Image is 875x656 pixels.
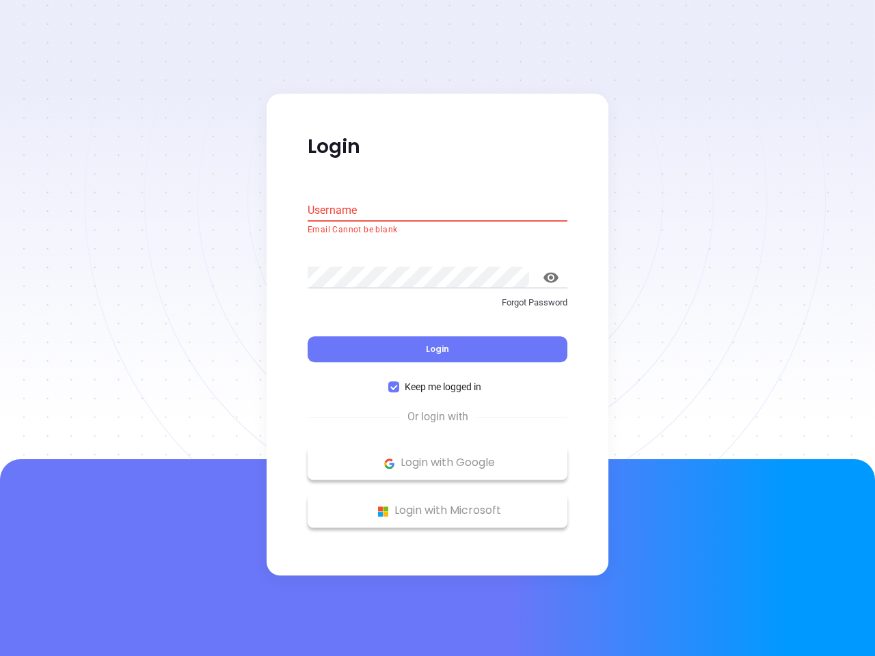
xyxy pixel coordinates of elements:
p: Email Cannot be blank [308,223,567,237]
p: Login [308,135,567,159]
img: Google Logo [381,455,398,472]
span: Login [426,344,449,355]
a: Forgot Password [308,296,567,320]
span: Keep me logged in [399,380,487,395]
button: Login [308,337,567,363]
img: Microsoft Logo [375,503,392,520]
span: Or login with [401,409,475,426]
p: Login with Google [314,453,561,474]
p: Forgot Password [308,296,567,310]
button: Microsoft Logo Login with Microsoft [308,494,567,528]
p: Login with Microsoft [314,501,561,521]
button: Google Logo Login with Google [308,446,567,480]
button: toggle password visibility [535,261,567,294]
